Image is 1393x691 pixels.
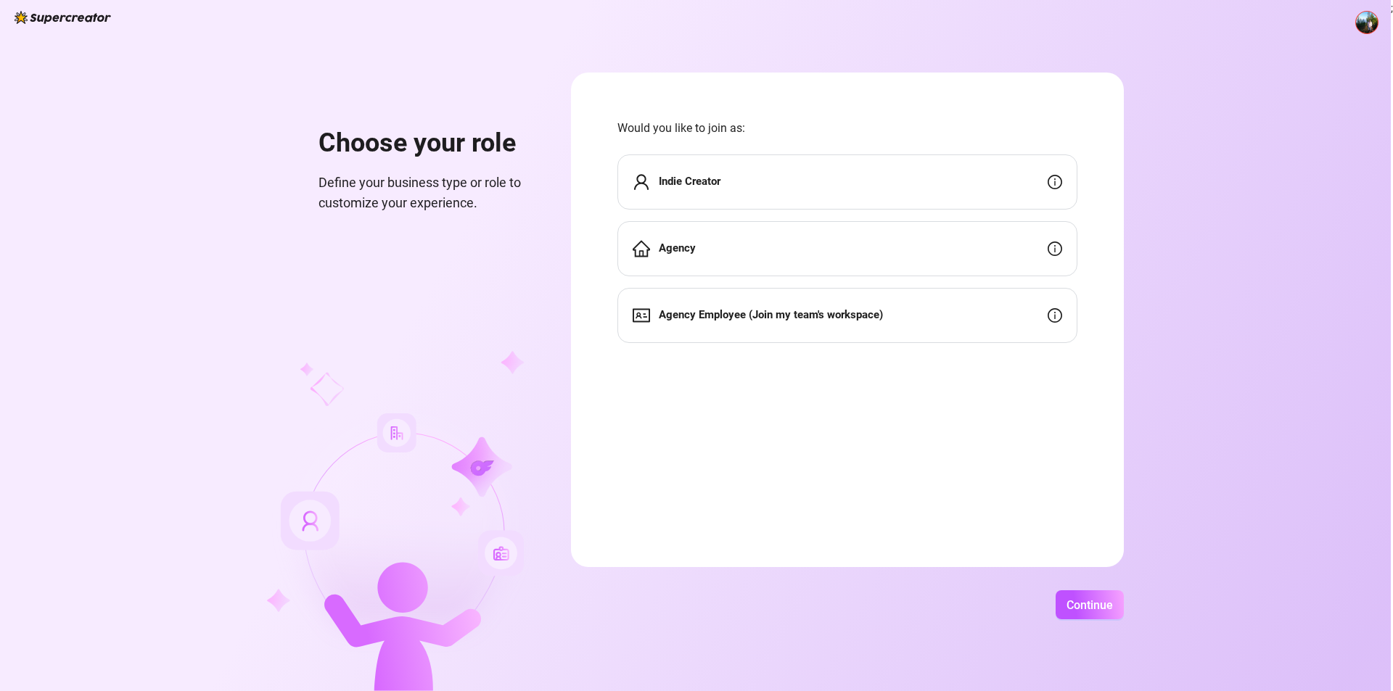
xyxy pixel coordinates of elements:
span: info-circle [1048,308,1062,323]
strong: Agency [659,241,696,255]
img: logo [15,11,111,24]
span: user [633,173,650,191]
span: Define your business type or role to customize your experience. [319,173,536,214]
span: info-circle [1048,175,1062,189]
span: Would you like to join as: [617,119,1077,137]
span: idcard [633,307,650,324]
span: info-circle [1048,241,1062,256]
span: Continue [1067,598,1113,612]
h1: Choose your role [319,128,536,160]
strong: Agency Employee (Join my team's workspace) [659,308,883,321]
span: home [633,240,650,257]
strong: Indie Creator [659,175,720,188]
img: ACg8ocIFnK7w87bcFRx6RQMiu_CCLWAiEDl15c3zoVQ6ZEqyyWxyDbP6=s96-c [1356,12,1378,33]
button: Continue [1056,590,1124,619]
